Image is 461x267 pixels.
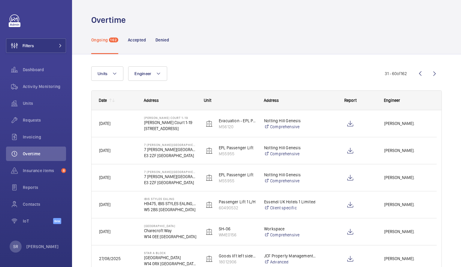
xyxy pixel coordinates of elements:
span: [DATE] [99,229,110,234]
span: Contacts [23,201,66,207]
p: Goods lift left side colditz [219,253,256,259]
span: Overtime [23,151,66,157]
p: 60490532 [219,205,256,211]
span: 8 [61,168,66,173]
p: SH-06 [219,226,256,232]
p: M55955 [219,151,256,157]
p: Workspace [264,226,316,232]
img: elevator.svg [206,174,213,181]
span: of [397,71,401,76]
button: Filters [6,38,66,53]
p: W14 0RX [GEOGRAPHIC_DATA] [144,261,196,267]
p: 7 [PERSON_NAME][GEOGRAPHIC_DATA] - High Risk Building [144,143,196,147]
a: Advanced [264,259,316,265]
span: [PERSON_NAME]. [384,120,429,127]
p: [STREET_ADDRESS] [144,126,196,132]
p: 7 [PERSON_NAME][GEOGRAPHIC_DATA] - High Risk Building [144,170,196,174]
p: Essendi UK Hotels 1 Limited [264,199,316,205]
p: JCF Property Management - [GEOGRAPHIC_DATA] [264,253,316,259]
span: Units [23,100,66,106]
p: 7 [PERSON_NAME][GEOGRAPHIC_DATA] [144,147,196,153]
p: [PERSON_NAME] Court 1-19 [144,120,196,126]
span: Beta [53,218,61,224]
span: 162 [109,38,118,42]
span: [PERSON_NAME]. [384,147,429,154]
p: Notting Hill Genesis [264,172,316,178]
p: H9475, IBIS STYLES EALING, [STREET_ADDRESS] [144,201,196,207]
span: IoT [23,218,53,224]
span: Requests [23,117,66,123]
span: Activity Monitoring [23,83,66,90]
span: [PERSON_NAME]. [384,228,429,235]
p: [PERSON_NAME] Court 1-19 [144,116,196,120]
button: Engineer [128,66,167,81]
span: Invoicing [23,134,66,140]
span: [PERSON_NAME]. [384,201,429,208]
h1: Overtime [91,14,129,26]
a: Comprehensive [264,124,316,130]
img: elevator.svg [206,120,213,127]
span: 31 - 60 162 [385,71,407,76]
button: Units [91,66,123,81]
p: WME0156 [219,232,256,238]
img: elevator.svg [206,201,213,208]
p: [PERSON_NAME] [26,244,59,250]
p: Accepted [128,37,146,43]
p: EPL Passenger Lift [219,145,256,151]
span: [DATE] [99,148,110,153]
span: Engineer [134,71,151,76]
img: elevator.svg [206,255,213,262]
p: EPL Passenger Lift [219,172,256,178]
span: Filters [23,43,34,49]
span: [PERSON_NAME]. [384,255,429,262]
p: Evacuation - EPL Passenger Lift [219,118,256,124]
span: [DATE] [99,121,110,126]
p: M56120 [219,124,256,130]
span: [PERSON_NAME]. [384,174,429,181]
span: Address [264,98,279,103]
img: elevator.svg [206,228,213,235]
span: Report [344,98,357,103]
span: 27/08/2025 [99,256,121,261]
p: Passenger Lift 1 L/H [219,199,256,205]
p: Notting Hill Genesis [264,145,316,151]
span: Dashboard [23,67,66,73]
p: 7 [PERSON_NAME][GEOGRAPHIC_DATA] [144,174,196,180]
a: Comprehensive [264,232,316,238]
p: [GEOGRAPHIC_DATA] [144,224,196,228]
span: [DATE] [99,175,110,180]
a: Comprehensive [264,178,316,184]
span: Engineer [384,98,400,103]
span: Insurance items [23,168,59,174]
p: E3 2ZF [GEOGRAPHIC_DATA] [144,180,196,186]
p: Charecroft Way [144,228,196,234]
p: Notting Hill Genesis [264,118,316,124]
p: Star A Block [144,251,196,255]
p: M55955 [219,178,256,184]
span: Address [144,98,159,103]
img: elevator.svg [206,147,213,154]
p: W5 2BS [GEOGRAPHIC_DATA] [144,207,196,213]
span: [DATE] [99,202,110,207]
a: Comprehensive [264,151,316,157]
p: 18012906 [219,259,256,265]
span: Units [98,71,107,76]
div: Date [99,98,107,103]
p: Denied [155,37,169,43]
span: Reports [23,184,66,190]
span: Unit [204,98,211,103]
p: SR [13,244,18,250]
p: IBIS STYLES EALING [144,197,196,201]
p: W14 0EE [GEOGRAPHIC_DATA] [144,234,196,240]
p: Ongoing [91,37,108,43]
p: E3 2ZF [GEOGRAPHIC_DATA] [144,153,196,159]
a: Client specific [264,205,316,211]
p: [GEOGRAPHIC_DATA] [144,255,196,261]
